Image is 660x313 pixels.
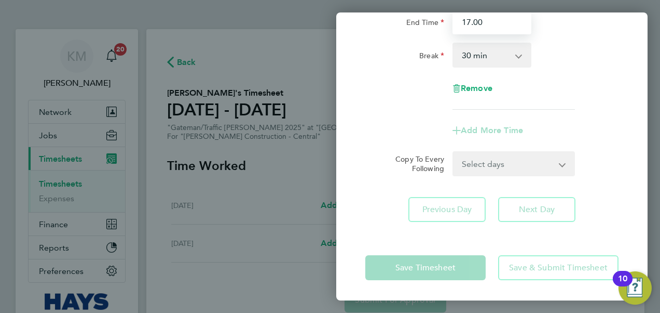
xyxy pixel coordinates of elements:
[419,51,444,63] label: Break
[452,84,492,93] button: Remove
[452,9,531,34] input: E.g. 18:00
[618,279,627,292] div: 10
[406,18,444,30] label: End Time
[618,271,652,305] button: Open Resource Center, 10 new notifications
[461,83,492,93] span: Remove
[387,154,444,173] label: Copy To Every Following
